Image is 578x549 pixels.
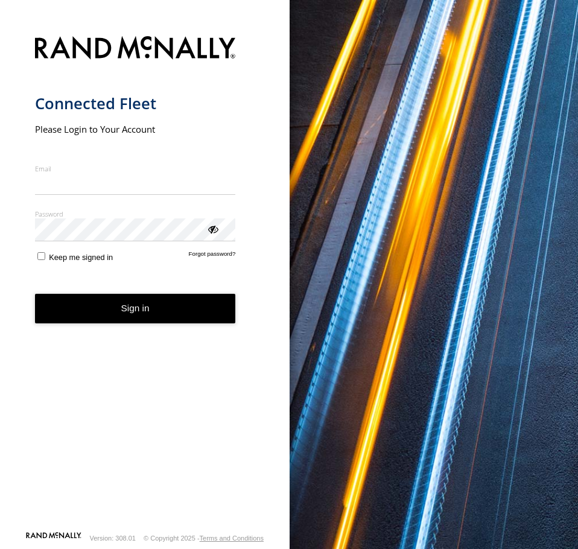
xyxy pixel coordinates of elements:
[35,294,236,323] button: Sign in
[35,34,236,65] img: Rand McNally
[206,223,218,235] div: ViewPassword
[35,164,236,173] label: Email
[35,209,236,218] label: Password
[35,94,236,113] h1: Connected Fleet
[200,535,264,542] a: Terms and Conditions
[90,535,136,542] div: Version: 308.01
[37,252,45,260] input: Keep me signed in
[35,29,255,531] form: main
[189,250,236,262] a: Forgot password?
[26,532,81,544] a: Visit our Website
[49,253,113,262] span: Keep me signed in
[35,123,236,135] h2: Please Login to Your Account
[144,535,264,542] div: © Copyright 2025 -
